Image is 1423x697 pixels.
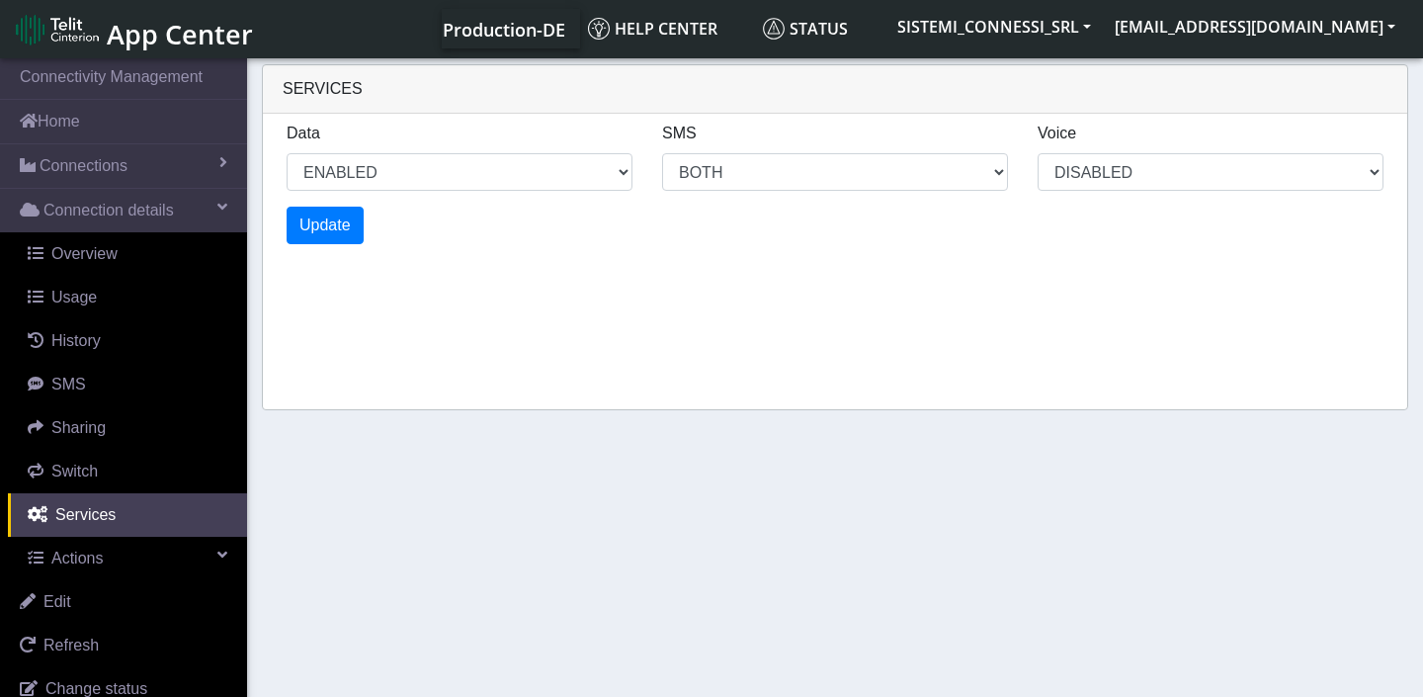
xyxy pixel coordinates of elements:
[51,376,86,392] span: SMS
[16,8,250,50] a: App Center
[51,332,101,349] span: History
[8,232,247,276] a: Overview
[580,9,755,48] a: Help center
[442,9,564,48] a: Your current platform instance
[8,537,247,580] a: Actions
[8,363,247,406] a: SMS
[43,199,174,222] span: Connection details
[45,680,147,697] span: Change status
[55,506,116,523] span: Services
[107,16,253,52] span: App Center
[662,122,697,145] label: SMS
[287,122,320,145] label: Data
[763,18,785,40] img: status.svg
[443,18,565,42] span: Production-DE
[51,245,118,262] span: Overview
[8,319,247,363] a: History
[588,18,717,40] span: Help center
[43,637,99,653] span: Refresh
[1038,122,1076,145] label: Voice
[1103,9,1407,44] button: [EMAIL_ADDRESS][DOMAIN_NAME]
[588,18,610,40] img: knowledge.svg
[299,217,351,233] span: Update
[8,276,247,319] a: Usage
[8,406,247,450] a: Sharing
[763,18,848,40] span: Status
[51,550,103,566] span: Actions
[283,80,363,97] span: Services
[40,154,127,178] span: Connections
[8,493,247,537] a: Services
[43,593,71,610] span: Edit
[8,450,247,493] a: Switch
[287,207,364,244] button: Update
[885,9,1103,44] button: SISTEMI_CONNESSI_SRL
[51,463,98,479] span: Switch
[51,419,106,436] span: Sharing
[755,9,885,48] a: Status
[51,289,97,305] span: Usage
[16,14,99,45] img: logo-telit-cinterion-gw-new.png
